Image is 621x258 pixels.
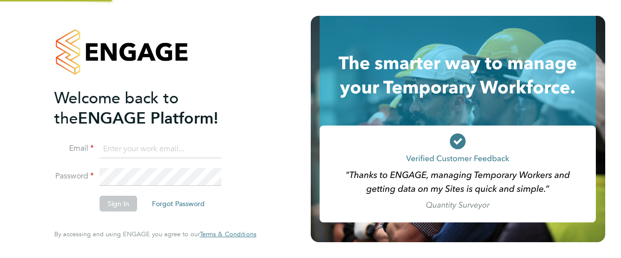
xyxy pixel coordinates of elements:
button: Sign In [100,196,137,212]
label: Password [54,171,94,181]
span: By accessing and using ENGAGE you agree to our [54,230,256,238]
input: Enter your work email... [100,140,221,158]
span: Welcome back to the [54,88,179,128]
h2: ENGAGE Platform! [54,88,247,129]
label: Email [54,143,94,154]
button: Forgot Password [144,196,213,212]
a: Terms & Conditions [200,230,256,238]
